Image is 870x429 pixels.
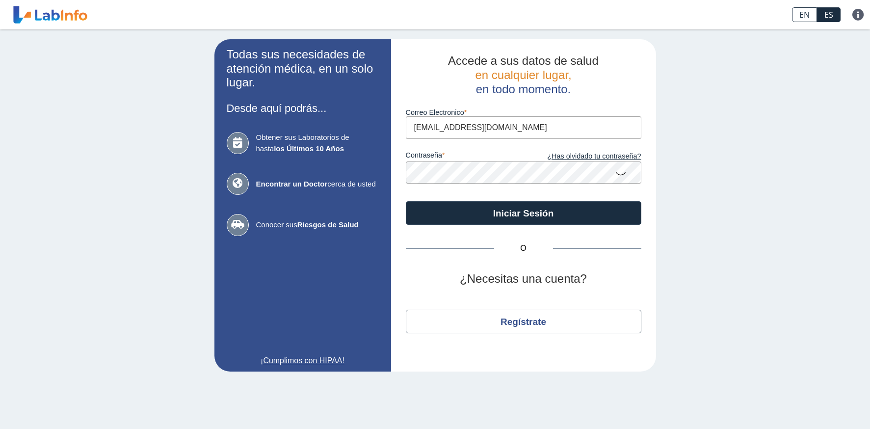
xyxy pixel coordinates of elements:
label: Correo Electronico [406,108,641,116]
span: Accede a sus datos de salud [448,54,599,67]
a: EN [792,7,817,22]
span: Conocer sus [256,219,379,231]
button: Iniciar Sesión [406,201,641,225]
iframe: Help widget launcher [783,391,859,418]
span: Obtener sus Laboratorios de hasta [256,132,379,154]
span: en cualquier lugar, [475,68,571,81]
h2: ¿Necesitas una cuenta? [406,272,641,286]
span: O [494,242,553,254]
a: ¡Cumplimos con HIPAA! [227,355,379,367]
label: contraseña [406,151,524,162]
span: en todo momento. [476,82,571,96]
h2: Todas sus necesidades de atención médica, en un solo lugar. [227,48,379,90]
h3: Desde aquí podrás... [227,102,379,114]
b: Riesgos de Salud [297,220,359,229]
button: Regístrate [406,310,641,333]
span: cerca de usted [256,179,379,190]
b: Encontrar un Doctor [256,180,328,188]
b: los Últimos 10 Años [274,144,344,153]
a: ¿Has olvidado tu contraseña? [524,151,641,162]
a: ES [817,7,841,22]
